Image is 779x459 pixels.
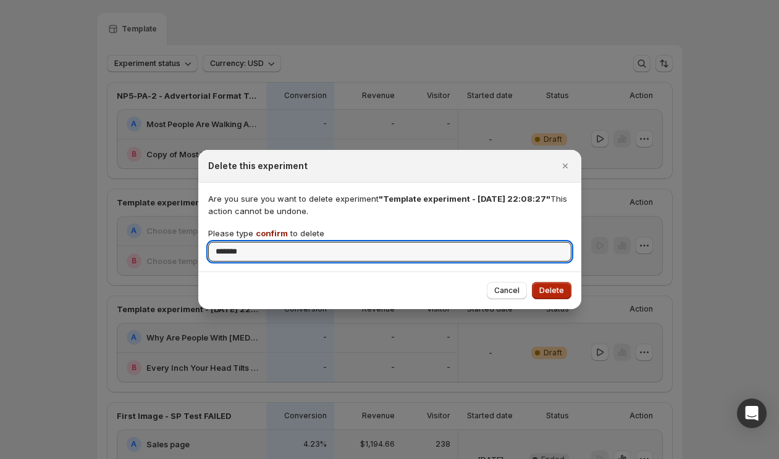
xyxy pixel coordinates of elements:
[487,282,527,299] button: Cancel
[208,227,324,239] p: Please type to delete
[539,286,564,296] span: Delete
[256,228,288,238] span: confirm
[379,194,550,204] span: "Template experiment - [DATE] 22:08:27"
[208,160,308,172] h2: Delete this experiment
[557,157,574,175] button: Close
[208,192,571,217] p: Are you sure you want to delete experiment This action cannot be undone.
[532,282,571,299] button: Delete
[737,399,767,428] div: Open Intercom Messenger
[494,286,520,296] span: Cancel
